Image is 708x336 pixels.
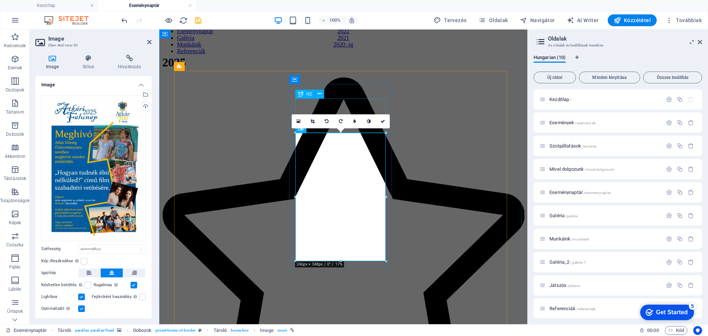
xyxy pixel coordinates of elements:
[688,189,694,195] div: Eltávolítás
[666,96,672,103] div: Beállítások
[677,143,683,149] div: Megkettőzés
[677,166,683,172] div: Megkettőzés
[478,17,508,24] span: Oldalak
[547,213,662,218] div: Galéria/galeria
[8,65,22,71] p: Elemek
[666,189,672,195] div: Beállítások
[292,114,306,128] a: Válasszon fájlokat a fájlkezelőből, a szabadon elérhető képek közül, vagy töltsön fel fájlokat
[42,16,98,25] img: Editor Logo
[537,75,573,80] span: Új oldal
[565,214,577,218] span: /galeria
[277,326,287,335] span: . zoom
[48,42,137,49] h3: Elem #ed-new-30
[583,191,611,195] span: /esemenynaptar
[666,143,672,149] div: Beállítások
[194,16,202,25] button: save
[4,176,26,181] p: Táblázatok
[666,17,702,24] span: Továbbiak
[677,212,683,219] div: Megkettőzés
[58,326,294,335] nav: breadcrumb
[666,166,672,172] div: Beállítások
[677,259,683,265] div: Megkettőzés
[549,143,597,149] span: Kattintson az oldal megnyitásához
[688,212,694,219] div: Eltávolítás
[41,95,146,241] div: 2025.08.29.Atkr-iU2Nkdhl6WqPXt9_2-4syg.jpg
[652,328,653,333] span: :
[677,236,683,242] div: Megkettőzés
[688,282,694,288] div: Eltávolítás
[547,167,662,172] div: Mivel dolgozunk/mivel-dolgozunk
[547,306,662,311] div: Referenciák/referenciak
[72,55,108,70] h4: Stílus
[41,269,78,277] label: Igazítás
[94,281,131,290] label: Rugalmas
[164,16,173,25] button: Kattintson ide az előnézeti módból való kilépéshez és a szerkesztés folytatásához
[58,326,71,335] span: Kattintson a kijelöléshez. Dupla kattintás az szerkesztéshez
[133,326,152,335] span: Kattintson a kijelöléshez. Dupla kattintás az szerkesztéshez
[55,1,62,9] div: 5
[179,16,188,25] button: reload
[8,286,22,292] p: Lábléc
[663,14,705,26] button: Továbbiak
[362,114,376,128] a: Szürkeskála
[579,72,640,83] button: Minden kinyitása
[179,16,188,25] i: Weboldal újratöltése
[120,16,129,25] i: Visszavonás: Kép megváltoztatása (Ctrl+Z)
[688,143,694,149] div: Eltávolítás
[677,282,683,288] div: Megkettőzés
[547,190,662,195] div: Eseménynaptár/esemenynaptar
[549,213,577,218] span: Kattintson az oldal megnyitásához
[260,326,273,335] span: Kattintson a kijelöléshez. Dupla kattintás az szerkesztéshez
[549,190,611,195] span: Eseménynaptár
[6,109,24,115] p: Tartalom
[534,53,566,63] span: Hungarian (10)
[431,14,470,26] button: Tervezés
[547,236,662,241] div: Munkáink/munkaink
[376,114,390,128] a: Megerősítés ( Ctrl ⏎ )
[582,144,597,148] span: /services
[108,55,152,70] h4: Hivatkozás
[614,17,651,24] span: Közzététel
[306,92,312,96] span: H2
[329,16,341,25] h6: 100%
[547,260,662,264] div: Galéria_2/galeria-7
[582,75,637,80] span: Minden kinyitása
[348,17,355,24] i: Átméretezés esetén automatikusan beállítja a nagyítási szintet a választott eszköznek megfelelően.
[547,283,662,288] div: Játszós/jatszos
[9,264,21,270] p: Fejléc
[475,14,511,26] button: Oldalak
[41,292,78,301] label: Lightbox
[98,1,196,10] h4: Eseménynaptár
[549,306,596,311] span: Kattintson az oldal megnyitásához
[666,236,672,242] div: Beállítások
[6,87,24,93] p: Oszlopok
[7,308,23,314] p: Űrlapok
[639,326,659,335] h6: Munkamenet idő
[214,326,227,335] span: Kattintson a kijelöléshez. Dupla kattintás az szerkesztéshez
[666,282,672,288] div: Beállítások
[547,97,662,102] div: Kezdőlap/
[117,328,121,332] i: Ez az elem hátteret tartalmaz
[6,4,60,19] div: Get Started 5 items remaining, 0% complete
[693,326,702,335] button: Usercentrics
[688,166,694,172] div: Eltávolítás
[434,17,467,24] span: Tervezés
[666,212,672,219] div: Beállítások
[549,236,589,242] span: Kattintson az oldal megnyitásához
[547,143,662,148] div: Szolgáltatások/services
[570,260,586,264] span: /galeria-7
[348,114,362,128] a: Elmosás
[9,220,21,226] p: Képek
[549,97,571,102] span: Kattintson az oldal megnyitásához
[520,17,555,24] span: Navigátor
[6,131,24,137] p: Dobozok
[688,96,694,103] div: A kezdőoldalt nem lehet törölni
[647,326,659,335] span: 00 00
[35,76,152,89] h4: Image
[688,236,694,242] div: Eltávolítás
[534,55,702,69] div: Nyelv fülek
[22,8,53,15] div: Get Started
[570,98,571,102] span: /
[155,326,195,335] span: . preset-boxes-v3-border
[646,75,699,80] span: Összes beállítás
